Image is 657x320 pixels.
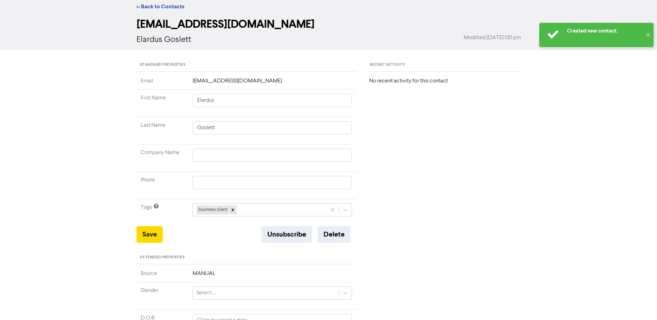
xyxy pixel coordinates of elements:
[136,282,188,309] td: Gender
[188,77,356,90] td: [EMAIL_ADDRESS][DOMAIN_NAME]
[567,27,641,35] div: Created new contact.
[136,226,163,243] button: Save
[196,205,229,214] div: business client
[188,269,356,282] td: MANUAL
[464,34,521,42] span: Modified [DATE] 1:51 pm
[136,90,188,117] td: First Name
[136,18,521,31] h2: [EMAIL_ADDRESS][DOMAIN_NAME]
[136,144,188,172] td: Company Name
[369,77,518,85] div: No recent activity for this contact
[622,287,657,320] iframe: Chat Widget
[136,269,188,282] td: Source
[136,77,188,90] td: Email
[318,226,350,243] button: Delete
[196,289,216,297] div: Select ...
[136,59,356,72] div: Standard Properties
[136,3,184,10] a: << Back to Contacts
[136,251,356,264] div: Extended Properties
[136,36,191,44] span: Elardus Goslett
[261,226,312,243] button: Unsubscribe
[136,172,188,199] td: Phone
[366,59,521,72] div: Recent Activity
[136,117,188,144] td: Last Name
[136,199,188,226] td: Tags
